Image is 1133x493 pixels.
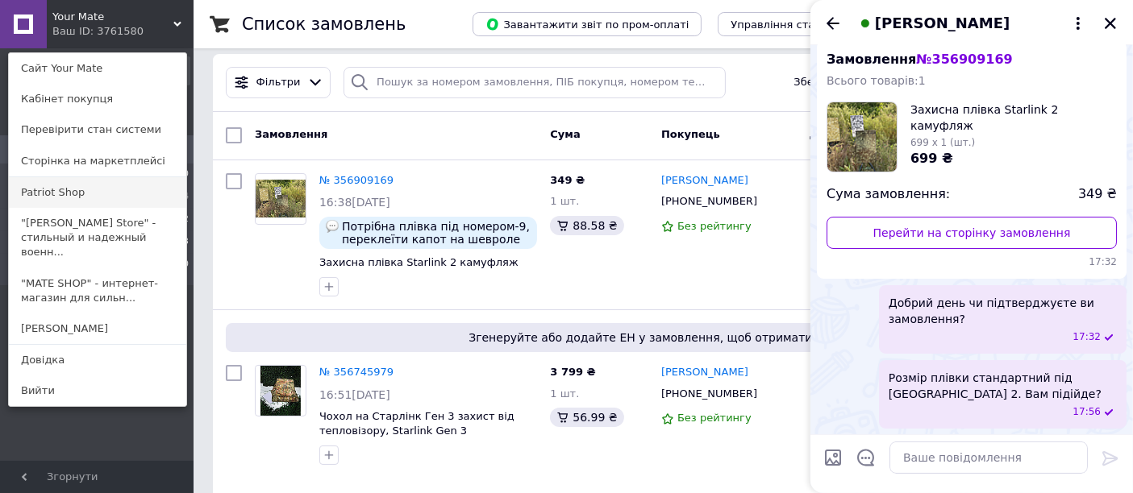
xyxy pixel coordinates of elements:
[661,365,748,380] a: [PERSON_NAME]
[550,174,585,186] span: 349 ₴
[52,10,173,24] span: Your Mate
[255,365,306,416] a: Фото товару
[344,67,725,98] input: Пошук за номером замовлення, ПІБ покупця, номером телефону, Email, номером накладної
[9,114,186,145] a: Перевірити стан системи
[827,74,926,87] span: Всього товарів: 1
[827,102,897,172] img: 6092006046_w100_h100_zaschitnaya-plenka-starlink.jpg
[661,128,720,140] span: Покупець
[677,412,752,424] span: Без рейтингу
[9,268,186,313] a: "MATE SHOP" - интернет-магазин для сильн...
[916,52,1012,67] span: № 356909169
[718,12,867,36] button: Управління статусами
[677,220,752,232] span: Без рейтингу
[242,14,406,34] h1: Список замовлень
[9,53,186,84] a: Сайт Your Mate
[1073,405,1101,419] span: 17:56 12.08.2025
[550,387,579,400] span: 1 шт.
[1101,14,1120,33] button: Закрити
[856,447,877,468] button: Відкрити шаблони відповідей
[794,75,903,90] span: Збережені фільтри:
[9,345,186,375] a: Довідка
[1073,330,1101,344] span: 17:32 12.08.2025
[342,220,531,246] span: Потрібна плівка під номером-9, переклеїти капот на шевроле нива.
[319,256,519,268] a: Захисна плівка Starlink 2 камуфляж
[319,388,390,401] span: 16:51[DATE]
[9,375,186,406] a: Вийти
[889,370,1117,402] span: Розмір плівки стандартний під [GEOGRAPHIC_DATA] 2. Вам підійде?
[473,12,702,36] button: Завантажити звіт по пром-оплаті
[9,208,186,268] a: "[PERSON_NAME] Store" - стильный и надежный военн...
[255,128,327,140] span: Замовлення
[827,255,1117,269] span: 17:32 12.08.2025
[550,366,595,378] span: 3 799 ₴
[856,13,1088,34] button: [PERSON_NAME]
[731,19,854,31] span: Управління статусами
[661,173,748,188] a: [PERSON_NAME]
[9,84,186,114] a: Кабінет покупця
[319,196,390,209] span: 16:38[DATE]
[319,410,514,452] a: Чохол на Старлінк Ген 3 захист від тепловізору, Starlink Gen 3 [PERSON_NAME]
[661,387,757,400] span: [PHONE_NUMBER]
[550,408,623,427] div: 56.99 ₴
[910,101,1117,134] span: Захисна плівка Starlink 2 камуфляж
[485,17,689,31] span: Завантажити звіт по пром-оплаті
[661,195,757,207] span: [PHONE_NUMBER]
[256,75,301,90] span: Фільтри
[260,366,301,416] img: Фото товару
[1078,185,1117,204] span: 349 ₴
[889,295,1117,327] span: Добрий день чи підтверджуєте ви замовлення?
[827,52,1013,67] span: Замовлення
[9,146,186,176] a: Сторінка на маркетплейсі
[319,366,394,378] a: № 356745979
[550,195,579,207] span: 1 шт.
[910,137,975,148] span: 699 x 1 (шт.)
[550,128,580,140] span: Cума
[550,216,623,235] div: 88.58 ₴
[319,174,394,186] a: № 356909169
[823,14,843,33] button: Назад
[256,180,306,217] img: Фото товару
[810,128,929,140] span: Доставка та оплата
[910,151,953,166] span: 699 ₴
[875,13,1010,34] span: [PERSON_NAME]
[9,177,186,208] a: Patriot Shop
[827,217,1117,249] a: Перейти на сторінку замовлення
[232,329,1094,346] span: Згенеруйте або додайте ЕН у замовлення, щоб отримати оплату
[9,313,186,344] a: [PERSON_NAME]
[827,185,950,204] span: Сума замовлення:
[326,220,339,233] img: :speech_balloon:
[255,173,306,225] a: Фото товару
[52,24,120,39] div: Ваш ID: 3761580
